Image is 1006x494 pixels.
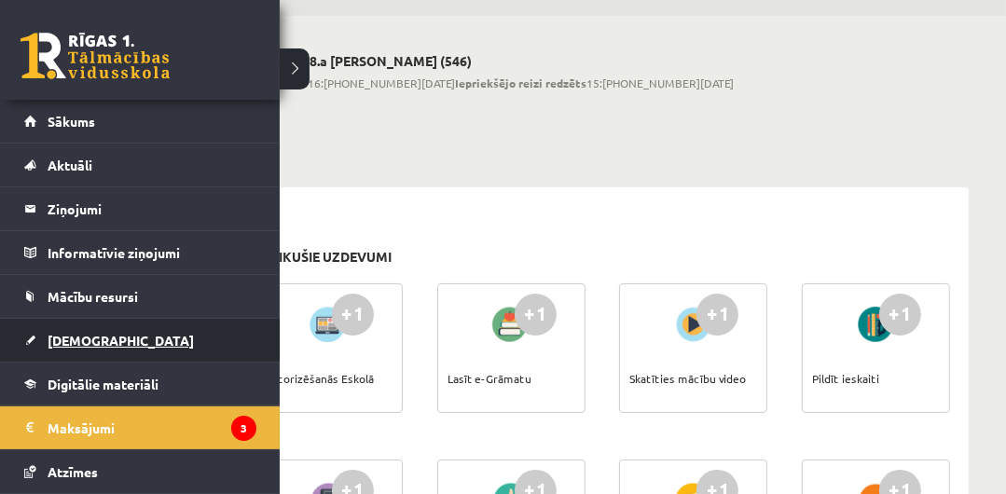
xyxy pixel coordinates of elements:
[24,406,256,449] a: Maksājumi3
[24,144,256,186] a: Aktuāli
[455,75,586,90] b: Iepriekšējo reizi redzēts
[448,346,532,411] div: Lasīt e-Grāmatu
[515,294,557,336] div: +1
[812,346,879,411] div: Pildīt ieskaiti
[255,249,392,265] h3: Atlikušie uzdevumi
[24,363,256,405] a: Digitālie materiāli
[879,294,921,336] div: +1
[696,294,738,336] div: +1
[48,332,194,349] span: [DEMOGRAPHIC_DATA]
[265,346,374,411] div: Autorizēšanās Eskolā
[48,288,138,305] span: Mācību resursi
[24,231,256,274] a: Informatīvie ziņojumi
[255,283,403,413] a: +1 Autorizēšanās Eskolā
[21,33,170,79] a: Rīgas 1. Tālmācības vidusskola
[48,231,256,274] legend: Informatīvie ziņojumi
[24,100,256,143] a: Sākums
[629,346,746,411] div: Skatīties mācību video
[48,157,92,173] span: Aktuāli
[24,275,256,318] a: Mācību resursi
[200,53,734,69] h2: [PERSON_NAME] 8.a [PERSON_NAME] (546)
[48,187,256,230] legend: Ziņojumi
[24,450,256,493] a: Atzīmes
[231,416,256,441] i: 3
[48,376,158,392] span: Digitālie materiāli
[24,187,256,230] a: Ziņojumi
[24,319,256,362] a: [DEMOGRAPHIC_DATA]
[332,294,374,336] div: +1
[48,406,256,449] legend: Maksājumi
[48,113,95,130] span: Sākums
[48,463,98,480] span: Atzīmes
[200,75,734,91] span: 16:[PHONE_NUMBER][DATE] 15:[PHONE_NUMBER][DATE]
